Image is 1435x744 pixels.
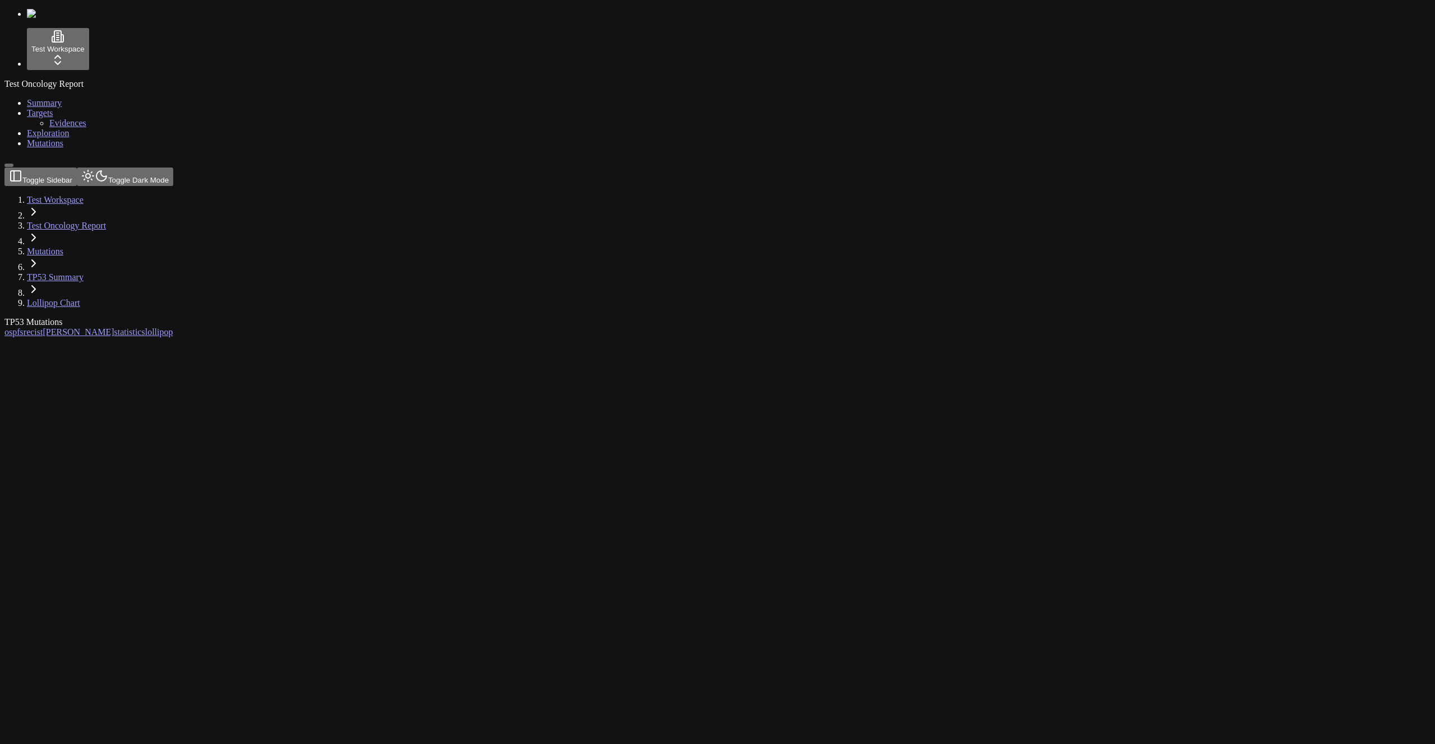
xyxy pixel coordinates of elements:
[43,327,114,337] span: [PERSON_NAME]
[27,108,53,118] a: Targets
[114,327,145,337] span: statistics
[31,45,85,53] span: Test Workspace
[27,28,89,70] button: Test Workspace
[27,195,84,204] a: Test Workspace
[22,176,72,184] span: Toggle Sidebar
[27,247,63,256] a: Mutations
[4,317,1323,327] div: TP53 Mutations
[4,195,1323,308] nav: breadcrumb
[24,327,43,337] span: recist
[77,168,173,186] button: Toggle Dark Mode
[4,168,77,186] button: Toggle Sidebar
[4,79,1431,89] div: Test Oncology Report
[108,176,169,184] span: Toggle Dark Mode
[49,118,86,128] a: Evidences
[4,164,13,167] button: Toggle Sidebar
[4,327,12,337] span: os
[27,221,106,230] a: Test Oncology Report
[27,298,80,308] a: Lollipop Chart
[12,327,24,337] span: pfs
[27,9,70,19] img: Numenos
[27,98,62,108] a: Summary
[145,327,173,337] span: lollipop
[27,272,84,282] a: TP53 Summary
[27,138,63,148] a: Mutations
[27,128,70,138] a: Exploration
